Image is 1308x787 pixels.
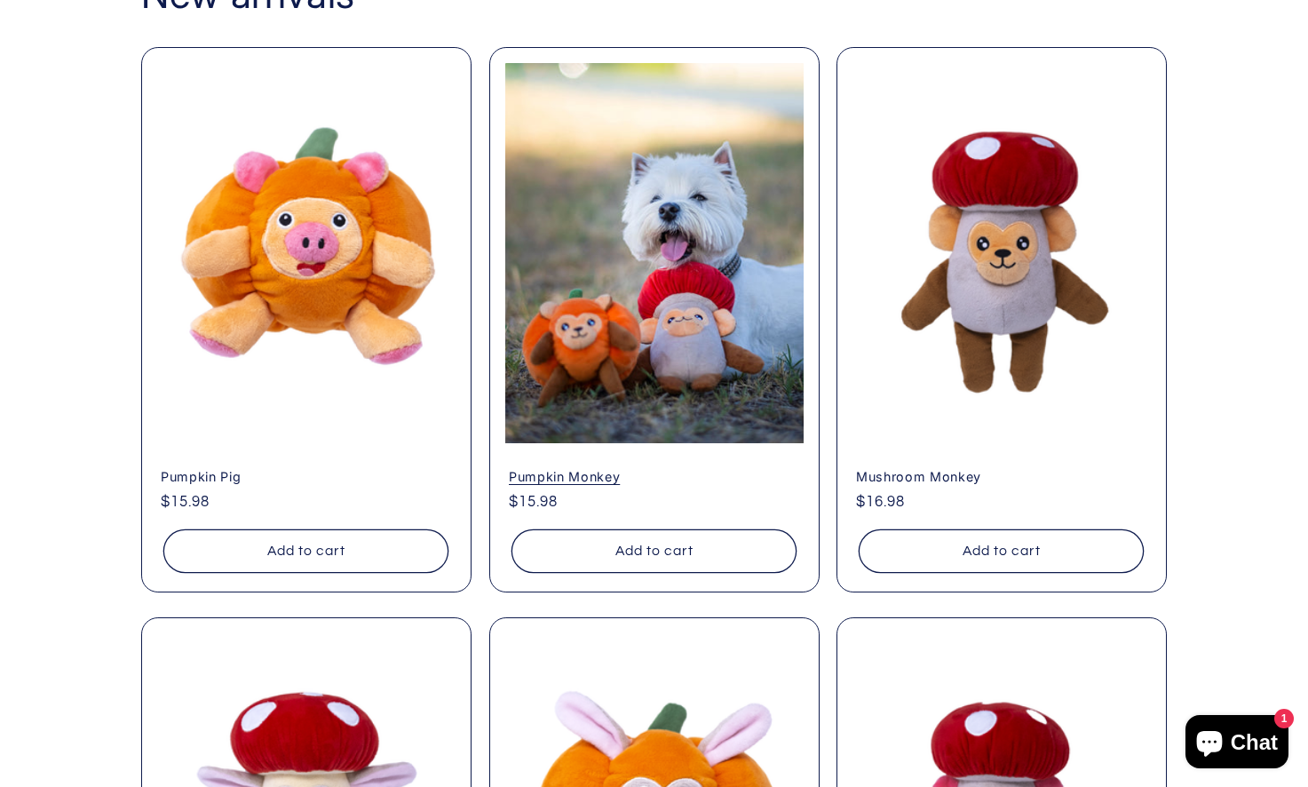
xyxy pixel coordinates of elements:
[509,469,800,485] a: Pumpkin Monkey
[511,529,797,573] button: Add to cart
[163,529,448,573] button: Add to cart
[1180,715,1294,773] inbox-online-store-chat: Shopify online store chat
[859,529,1144,573] button: Add to cart
[161,469,452,485] a: Pumpkin Pig
[856,469,1147,485] a: Mushroom Monkey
